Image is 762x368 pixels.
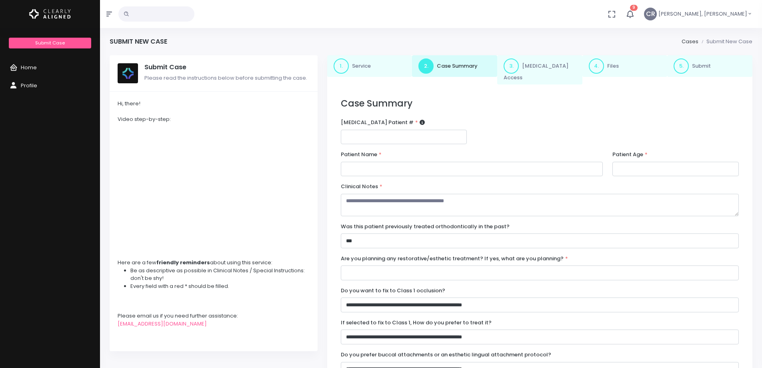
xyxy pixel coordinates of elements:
[156,259,210,266] strong: friendly reminders
[698,38,752,46] li: Submit New Case
[341,255,568,263] label: Are you planning any restorative/esthetic treatment? If yes, what are you planning?
[118,100,310,108] div: Hi, there!
[341,351,551,359] label: Do you prefer buccal attachments or an esthetic lingual attachment protocol?
[582,55,668,77] a: 4.Files
[674,58,689,74] span: 5.
[35,40,65,46] span: Submit Case
[412,55,497,77] a: 2.Case Summary
[341,287,445,295] label: Do you want to fix to Class 1 occlusion?
[327,55,412,77] a: 1.Service
[504,58,519,74] span: 3.
[341,223,510,231] label: Was this patient previously treated orthodontically in the past?
[334,58,349,74] span: 1.
[418,58,434,74] span: 2.
[144,74,307,82] span: Please read the instructions below before submitting the case.
[341,319,492,327] label: If selected to fix to Class 1, How do you prefer to treat it?
[130,267,310,282] li: Be as descriptive as possible in Clinical Notes / Special Instructions: don't be shy!
[497,55,582,85] a: 3.[MEDICAL_DATA] Access
[130,282,310,290] li: Every field with a red * should be filled.
[118,259,310,267] div: Here are a few about using this service:
[9,38,91,48] a: Submit Case
[21,64,37,71] span: Home
[341,151,382,159] label: Patient Name
[21,82,37,89] span: Profile
[341,98,739,109] h3: Case Summary
[341,119,425,127] label: [MEDICAL_DATA] Patient #
[644,8,657,20] span: CR
[110,38,167,45] h4: Submit New Case
[118,320,207,328] a: [EMAIL_ADDRESS][DOMAIN_NAME]
[118,115,310,123] div: Video step-by-step:
[667,55,752,77] a: 5.Submit
[630,5,638,11] span: 9
[29,6,71,22] img: Logo Horizontal
[118,312,310,320] div: Please email us if you need further assistance:
[658,10,747,18] span: [PERSON_NAME], [PERSON_NAME]
[589,58,604,74] span: 4.
[341,183,382,191] label: Clinical Notes
[144,63,310,71] h5: Submit Case
[612,151,648,159] label: Patient Age
[682,38,698,45] a: Cases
